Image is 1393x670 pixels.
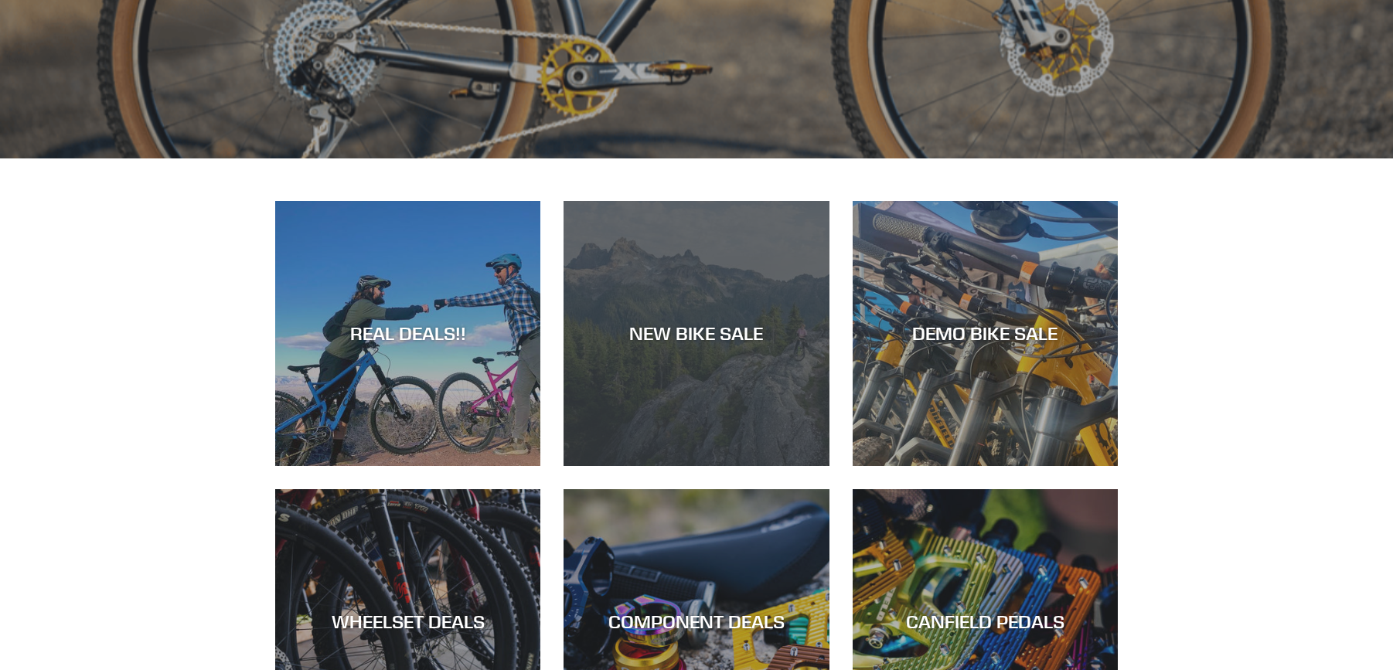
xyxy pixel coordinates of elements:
[853,322,1118,345] div: DEMO BIKE SALE
[853,610,1118,633] div: CANFIELD PEDALS
[564,201,829,466] a: NEW BIKE SALE
[564,322,829,345] div: NEW BIKE SALE
[275,201,540,466] a: REAL DEALS!!
[853,201,1118,466] a: DEMO BIKE SALE
[275,610,540,633] div: WHEELSET DEALS
[564,610,829,633] div: COMPONENT DEALS
[275,322,540,345] div: REAL DEALS!!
